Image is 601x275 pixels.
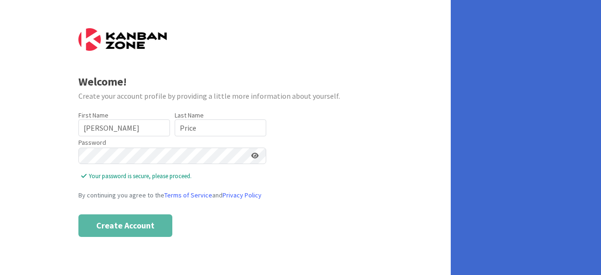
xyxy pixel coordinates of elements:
[81,172,266,181] span: Your password is secure, please proceed.
[175,111,204,119] label: Last Name
[78,28,167,51] img: Kanban Zone
[78,73,373,90] div: Welcome!
[78,90,373,102] div: Create your account profile by providing a little more information about yourself.
[78,190,373,200] div: By continuing you agree to the and
[78,111,108,119] label: First Name
[78,138,106,148] label: Password
[78,214,172,237] button: Create Account
[164,191,212,199] a: Terms of Service
[223,191,262,199] a: Privacy Policy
